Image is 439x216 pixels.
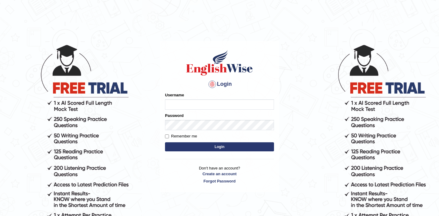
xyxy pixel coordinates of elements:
button: Login [165,142,274,151]
img: Logo of English Wise sign in for intelligent practice with AI [185,49,254,76]
label: Password [165,113,183,118]
label: Username [165,92,184,98]
a: Forgot Password [165,178,274,184]
label: Remember me [165,133,197,139]
h4: Login [165,79,274,89]
p: Don't have an account? [165,165,274,184]
input: Remember me [165,134,169,138]
a: Create an account [165,171,274,177]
